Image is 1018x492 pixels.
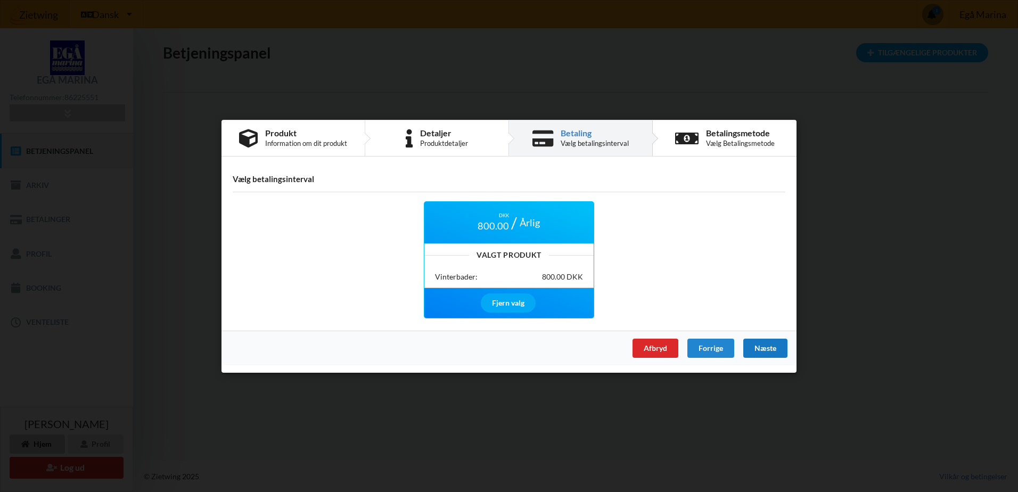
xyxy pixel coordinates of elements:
div: 800.00 DKK [542,272,583,282]
div: Vælg Betalingsmetode [706,139,775,147]
div: Produktdetaljer [420,139,468,147]
span: 800.00 [478,219,509,233]
div: Betalingsmetode [706,129,775,137]
div: Årlig [514,212,545,233]
div: Valgt Produkt [424,251,594,259]
h4: Vælg betalingsinterval [233,174,785,184]
div: Produkt [265,129,347,137]
div: Betaling [561,129,629,137]
div: Næste [743,338,787,357]
div: Afbryd [633,338,678,357]
div: Vinterbader: [435,272,478,282]
div: Vælg betalingsinterval [561,139,629,147]
div: Detaljer [420,129,468,137]
div: Fjern valg [481,293,536,313]
div: Information om dit produkt [265,139,347,147]
span: DKK [499,212,509,219]
div: Forrige [687,338,734,357]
